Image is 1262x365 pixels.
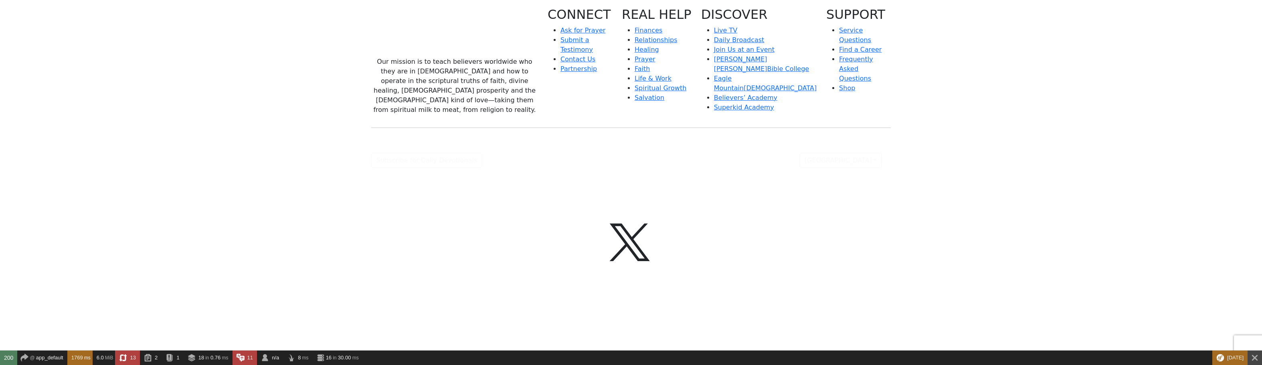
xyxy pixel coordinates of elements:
a: Daily Broadcast [714,36,764,44]
a: Live TV [714,26,737,34]
a: Frequently AskedQuestions [839,55,873,82]
a: [DATE] [1212,351,1248,365]
span: 13 [130,355,136,361]
a: Faith [635,65,650,73]
span: 0.76 [210,355,220,361]
h2: CONNECT [548,7,612,22]
span: in [333,355,336,361]
span: ms [302,355,309,361]
span: 8 [298,355,301,361]
span: 1 [176,355,179,361]
a: Salvation [635,94,664,101]
a: Spiritual Growth [635,84,686,92]
a: 8 ms [283,351,312,365]
div: This Symfony version will only receive security fixes. [1212,351,1248,365]
a: 18 in 0.76 ms [184,351,233,365]
a: Contact Us [560,55,595,63]
span: 2 [155,355,158,361]
span: @ [30,355,34,361]
h2: Join The Conversation [548,134,715,150]
a: 1 [162,351,183,365]
a: 2 [140,351,162,365]
h2: Select A Region [791,134,891,150]
a: Finances [635,26,663,34]
span: 11 [247,355,253,361]
span: ms [222,355,229,361]
a: 11 [233,351,257,365]
a: Superkid Academy [714,103,774,111]
a: Healing [635,46,659,53]
a: 6.0 MiB [93,351,115,365]
h2: DISCOVER [701,7,817,22]
a: Submit a Testimony [560,36,593,53]
span: app_default [36,355,63,361]
p: Our mission is to teach believers worldwide who they are in [DEMOGRAPHIC_DATA] and how to operate... [371,57,538,115]
a: Prayer [635,55,655,63]
a: Ask for Prayer [560,26,605,34]
span: [DATE] [1227,355,1244,361]
img: Kenneth Copeland Ministries [400,7,510,57]
h2: SUPPORT [826,7,891,22]
a: Shop [839,84,855,92]
a: 16 in 30.00 ms [313,351,363,365]
span: A Word of Faith Every Day [371,134,538,150]
a: Join Us at an Event [714,46,775,53]
a: Partnership [560,65,597,73]
a: n/a [257,351,283,365]
a: Life & Work [635,75,671,82]
a: Relationships [635,36,678,44]
span: Bible College [767,65,809,73]
h2: REAL HELP [622,7,692,22]
span: in [205,355,209,361]
span: ms [84,355,91,361]
span: MiB [105,355,113,361]
button: [GEOGRAPHIC_DATA] [799,153,882,168]
a: Believers’ Academy [714,94,777,101]
a: Eagle Mountain[DEMOGRAPHIC_DATA] [714,75,817,92]
span: 6.0 [97,355,104,361]
a: Find a Career [839,46,882,53]
span: 16 [326,355,332,361]
span: n/a [272,355,279,361]
a: Service Questions [839,26,871,44]
span: 18 [198,355,204,361]
a: 1769 ms [67,351,93,365]
a: [PERSON_NAME] [PERSON_NAME]Bible College [714,55,809,73]
span: 1769 [71,355,83,361]
a: Subscribe for Daily Devotionals [371,153,482,168]
span: [DEMOGRAPHIC_DATA] [744,84,817,92]
span: 30.00 [338,355,351,361]
span: ms [352,355,359,361]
